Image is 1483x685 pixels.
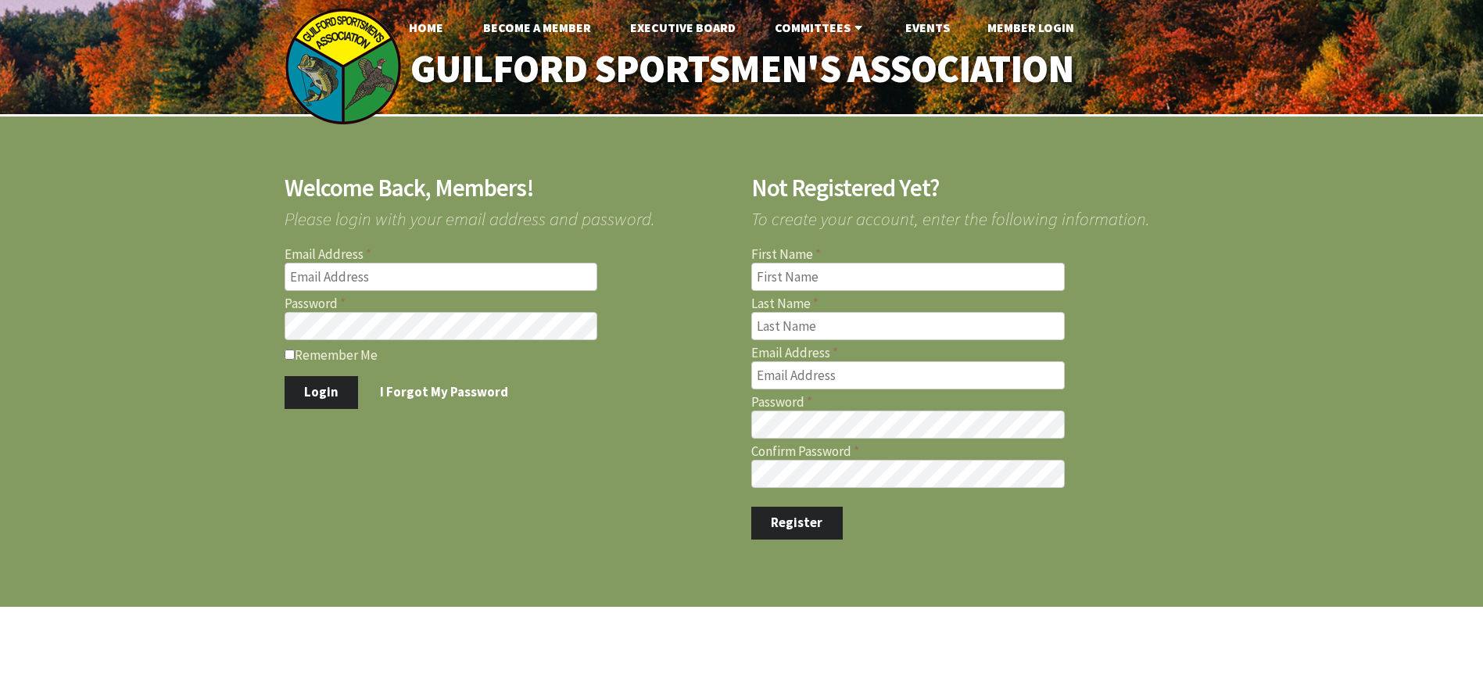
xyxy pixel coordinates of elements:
a: Member Login [975,12,1087,43]
input: First Name [751,263,1065,291]
h2: Not Registered Yet? [751,176,1199,200]
input: Remember Me [285,350,295,360]
img: logo_sm.png [285,8,402,125]
button: Login [285,376,359,409]
a: Become A Member [471,12,604,43]
label: Remember Me [285,346,733,362]
label: Email Address [751,346,1199,360]
input: Email Address [751,361,1065,389]
a: I Forgot My Password [360,376,528,409]
label: Password [751,396,1199,409]
label: Last Name [751,297,1199,310]
a: Home [396,12,456,43]
span: Please login with your email address and password. [285,200,733,228]
button: Register [751,507,843,540]
label: Confirm Password [751,445,1199,458]
label: Email Address [285,248,733,261]
a: Committees [762,12,879,43]
label: First Name [751,248,1199,261]
a: Events [893,12,962,43]
input: Email Address [285,263,598,291]
input: Last Name [751,312,1065,340]
h2: Welcome Back, Members! [285,176,733,200]
a: Guilford Sportsmen's Association [377,36,1106,102]
a: Executive Board [618,12,748,43]
label: Password [285,297,733,310]
span: To create your account, enter the following information. [751,200,1199,228]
